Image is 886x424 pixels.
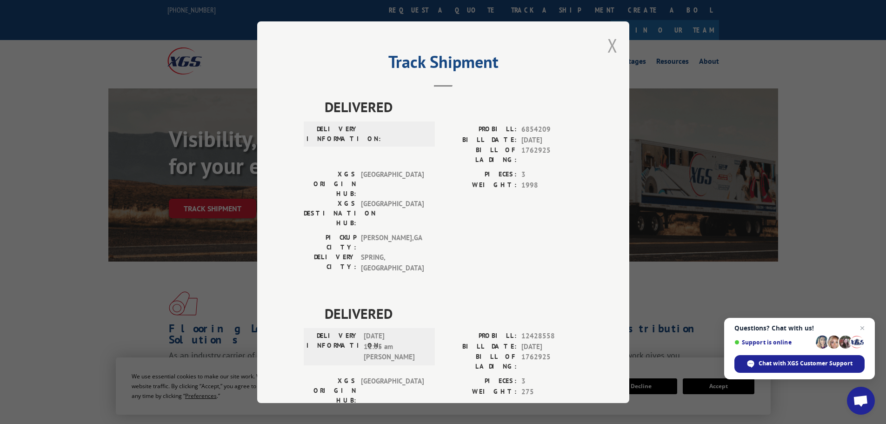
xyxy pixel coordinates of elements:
[443,124,517,135] label: PROBILL:
[304,199,356,228] label: XGS DESTINATION HUB:
[734,339,813,346] span: Support is online
[521,180,583,190] span: 1998
[443,376,517,387] label: PIECES:
[759,359,853,368] span: Chat with XGS Customer Support
[443,341,517,352] label: BILL DATE:
[361,169,424,199] span: [GEOGRAPHIC_DATA]
[443,331,517,342] label: PROBILL:
[304,252,356,273] label: DELIVERY CITY:
[361,233,424,252] span: [PERSON_NAME] , GA
[306,124,359,144] label: DELIVERY INFORMATION:
[443,135,517,145] label: BILL DATE:
[521,341,583,352] span: [DATE]
[325,96,583,117] span: DELIVERED
[521,145,583,165] span: 1762925
[364,331,426,363] span: [DATE] 11:35 am [PERSON_NAME]
[857,323,868,334] span: Close chat
[361,199,424,228] span: [GEOGRAPHIC_DATA]
[361,252,424,273] span: SPRING , [GEOGRAPHIC_DATA]
[847,387,875,415] div: Open chat
[306,331,359,363] label: DELIVERY INFORMATION:
[443,145,517,165] label: BILL OF LADING:
[521,376,583,387] span: 3
[443,352,517,371] label: BILL OF LADING:
[521,386,583,397] span: 275
[607,33,618,58] button: Close modal
[521,352,583,371] span: 1762925
[361,376,424,405] span: [GEOGRAPHIC_DATA]
[521,124,583,135] span: 6854209
[521,331,583,342] span: 12428558
[734,324,865,332] span: Questions? Chat with us!
[443,169,517,180] label: PIECES:
[304,233,356,252] label: PICKUP CITY:
[443,386,517,397] label: WEIGHT:
[304,376,356,405] label: XGS ORIGIN HUB:
[521,135,583,145] span: [DATE]
[521,169,583,180] span: 3
[304,169,356,199] label: XGS ORIGIN HUB:
[443,180,517,190] label: WEIGHT:
[325,303,583,324] span: DELIVERED
[734,355,865,373] div: Chat with XGS Customer Support
[304,55,583,73] h2: Track Shipment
